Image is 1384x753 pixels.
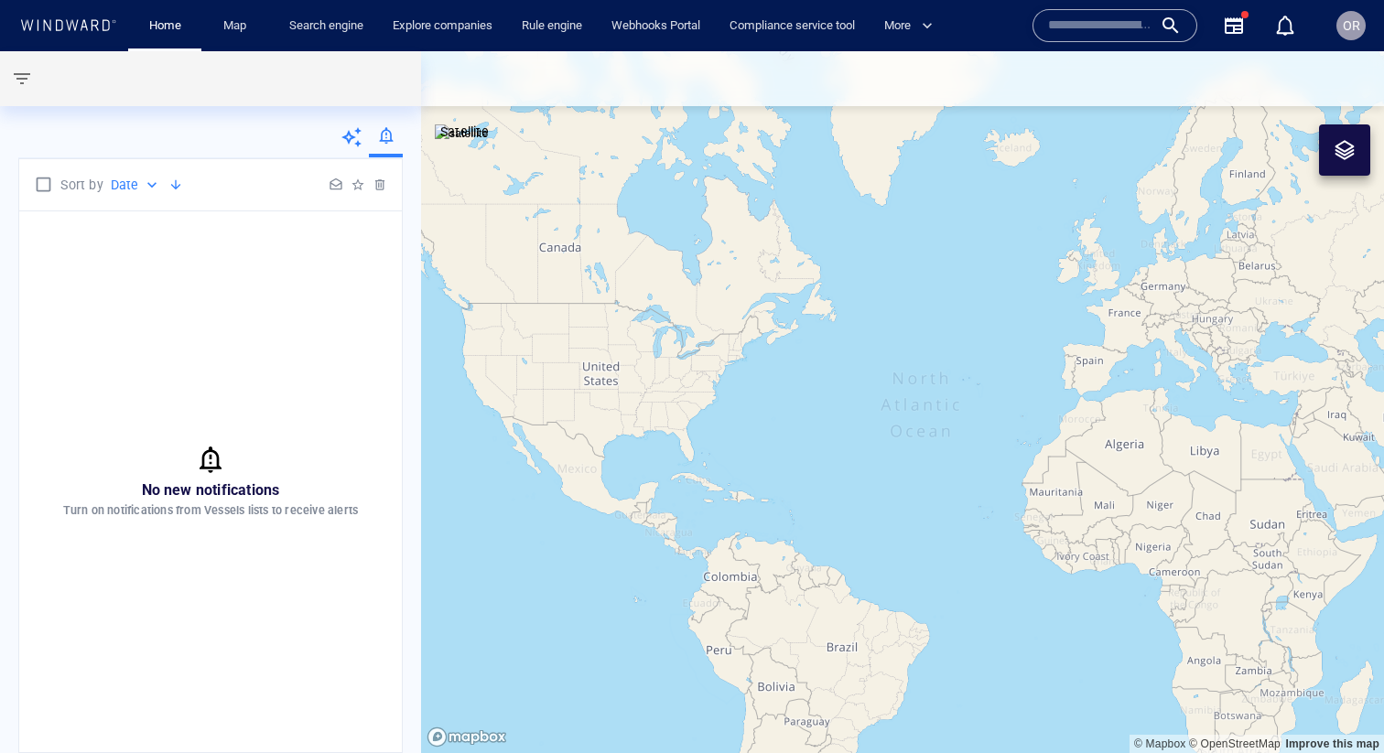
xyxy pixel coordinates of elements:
button: Home [135,10,194,42]
a: Home [142,10,189,42]
img: satellite [435,124,489,143]
a: Explore companies [385,10,500,42]
button: More [877,10,948,42]
button: Map [209,10,267,42]
a: Map feedback [1285,737,1379,750]
a: Search engine [282,10,371,42]
a: Compliance service tool [722,10,862,42]
canvas: Map [421,51,1384,753]
iframe: Chat [1306,671,1370,739]
a: Rule engine [514,10,589,42]
span: OR [1343,18,1360,33]
a: Map [216,10,260,42]
button: OR [1333,7,1369,44]
p: Date [111,174,139,196]
div: Date [111,174,161,196]
p: Sort by [60,174,103,196]
div: Notification center [1274,15,1296,37]
p: Satellite [440,121,489,143]
a: OpenStreetMap [1189,737,1281,750]
a: Mapbox [1134,737,1185,750]
a: Mapbox logo [427,726,507,748]
p: Turn on notifications from Vessels lists to receive alerts [63,502,359,519]
span: More [884,16,933,37]
a: Webhooks Portal [604,10,708,42]
span: No new notifications [142,481,280,499]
